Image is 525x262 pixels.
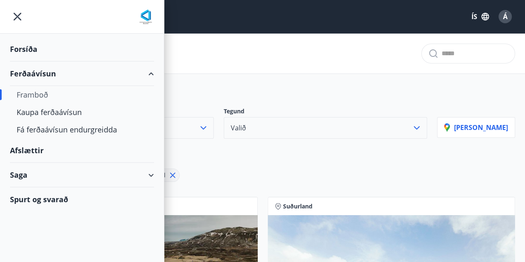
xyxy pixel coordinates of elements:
[10,37,154,61] div: Forsíða
[224,107,427,117] p: Tegund
[17,121,147,138] div: Fá ferðaávísun endurgreidda
[10,163,154,187] div: Saga
[17,103,147,121] div: Kaupa ferðaávísun
[495,7,515,27] button: Á
[10,61,154,86] div: Ferðaávísun
[10,187,154,211] div: Spurt og svarað
[283,202,313,211] span: Suðurland
[503,12,508,21] span: Á
[17,86,147,103] div: Framboð
[444,123,508,132] p: [PERSON_NAME]
[224,117,427,139] button: Valið
[231,123,246,132] span: Valið
[467,9,493,24] button: ÍS
[137,9,154,26] img: union_logo
[437,117,515,138] button: [PERSON_NAME]
[10,9,25,24] button: menu
[10,138,154,163] div: Afslættir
